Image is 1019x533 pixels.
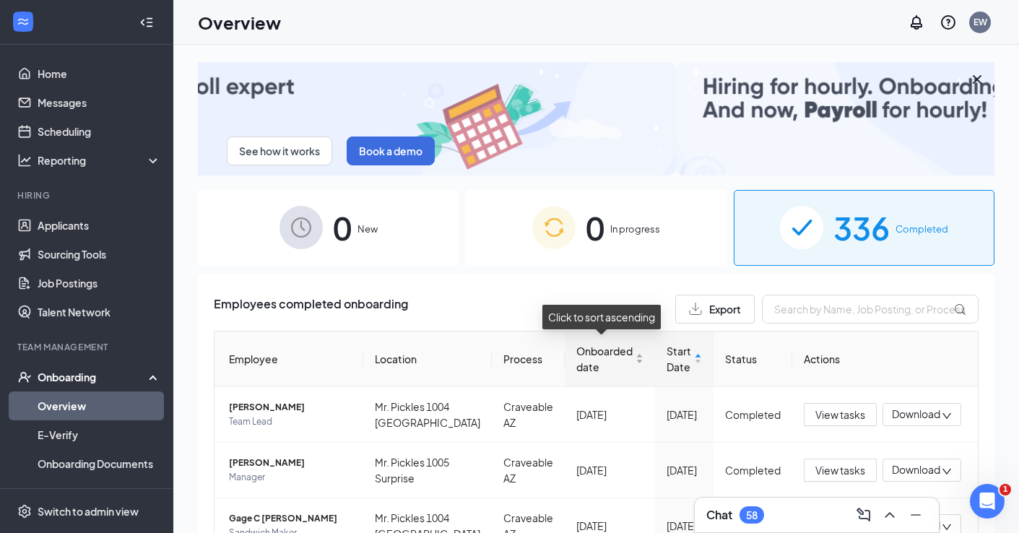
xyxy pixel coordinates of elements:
svg: WorkstreamLogo [16,14,30,29]
span: Export [709,304,741,314]
th: Employee [214,331,363,387]
td: Craveable AZ [492,387,565,443]
span: New [357,222,378,236]
svg: Cross [968,71,986,88]
div: Reporting [38,153,162,168]
button: Minimize [904,503,927,526]
span: Download [892,407,940,422]
svg: QuestionInfo [940,14,957,31]
a: Home [38,59,161,88]
td: Mr. Pickles 1005 Surprise [363,443,492,498]
button: See how it works [227,136,332,165]
h3: Chat [706,507,732,523]
button: Export [675,295,755,324]
span: Team Lead [229,415,352,429]
span: In progress [610,222,660,236]
input: Search by Name, Job Posting, or Process [762,295,979,324]
iframe: Intercom live chat [970,484,1005,519]
a: Onboarding Documents [38,449,161,478]
div: [DATE] [667,407,702,422]
div: Hiring [17,189,158,201]
div: Switch to admin view [38,504,139,519]
span: down [942,411,952,421]
span: 336 [833,203,890,253]
div: Completed [725,462,781,478]
span: View tasks [815,407,865,422]
button: Book a demo [347,136,435,165]
span: Gage C [PERSON_NAME] [229,511,352,526]
th: Location [363,331,492,387]
div: [DATE] [576,462,643,478]
div: [DATE] [667,462,702,478]
div: Onboarding [38,370,149,384]
a: Scheduling [38,117,161,146]
span: down [942,522,952,532]
span: [PERSON_NAME] [229,400,352,415]
svg: Collapse [139,15,154,30]
div: 58 [746,509,758,521]
a: Overview [38,391,161,420]
svg: ComposeMessage [855,506,872,524]
svg: Minimize [907,506,924,524]
a: Job Postings [38,269,161,298]
svg: ChevronUp [881,506,898,524]
div: Click to sort ascending [542,305,661,329]
h1: Overview [198,10,281,35]
td: Craveable AZ [492,443,565,498]
span: Employees completed onboarding [214,295,408,324]
img: payroll-small.gif [198,62,994,175]
svg: Settings [17,504,32,519]
div: EW [974,16,987,28]
span: Onboarded date [576,343,633,375]
svg: Analysis [17,153,32,168]
span: 1 [1000,484,1011,495]
button: ComposeMessage [852,503,875,526]
div: Team Management [17,341,158,353]
th: Actions [792,331,978,387]
svg: Notifications [908,14,925,31]
a: Sourcing Tools [38,240,161,269]
span: Download [892,462,940,477]
span: View tasks [815,462,865,478]
a: Applicants [38,211,161,240]
span: 0 [333,203,352,253]
div: [DATE] [576,407,643,422]
span: [PERSON_NAME] [229,456,352,470]
svg: UserCheck [17,370,32,384]
span: Completed [896,222,948,236]
span: down [942,467,952,477]
a: Talent Network [38,298,161,326]
th: Process [492,331,565,387]
button: View tasks [804,459,877,482]
th: Onboarded date [565,331,655,387]
span: 0 [586,203,604,253]
td: Mr. Pickles 1004 [GEOGRAPHIC_DATA] [363,387,492,443]
span: Start Date [667,343,691,375]
button: ChevronUp [878,503,901,526]
span: Manager [229,470,352,485]
div: Completed [725,407,781,422]
a: Activity log [38,478,161,507]
button: View tasks [804,403,877,426]
a: E-Verify [38,420,161,449]
a: Messages [38,88,161,117]
th: Status [714,331,792,387]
